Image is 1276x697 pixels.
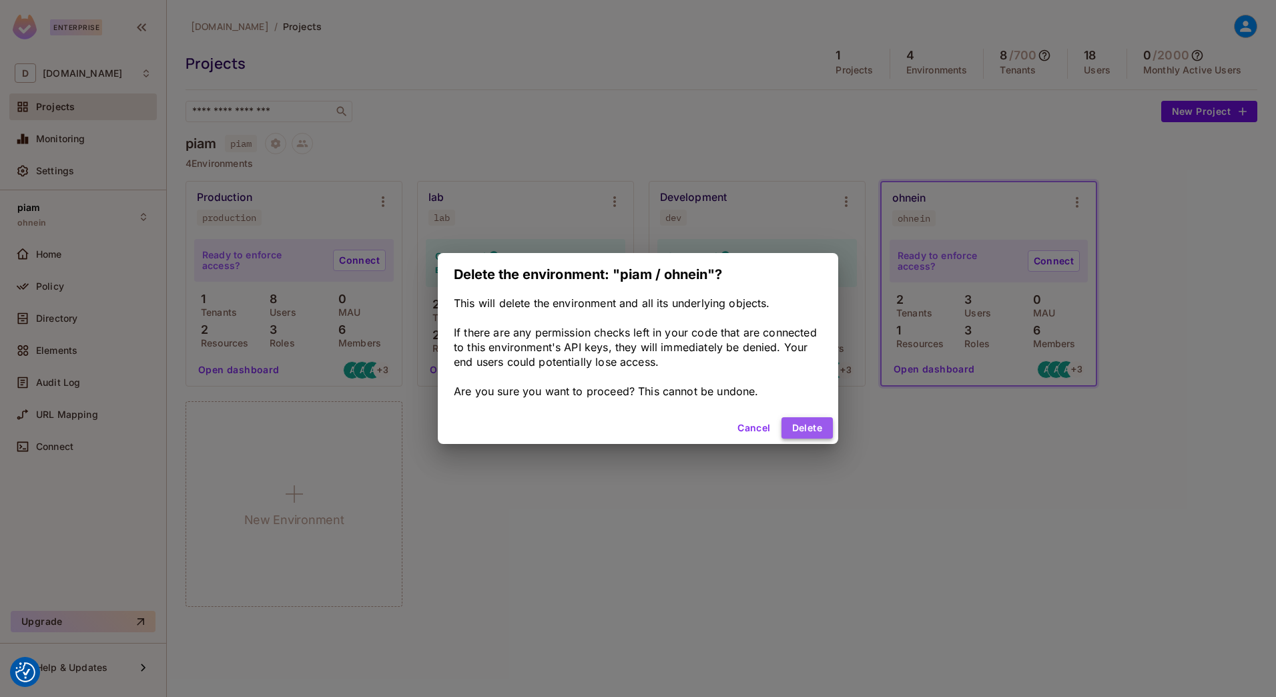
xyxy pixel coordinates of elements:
img: Revisit consent button [15,662,35,682]
button: Delete [781,417,833,439]
button: Cancel [732,417,775,439]
h2: Delete the environment: "piam / ohnein"? [438,253,838,296]
div: This will delete the environment and all its underlying objects. If there are any permission chec... [454,296,822,399]
button: Consent Preferences [15,662,35,682]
